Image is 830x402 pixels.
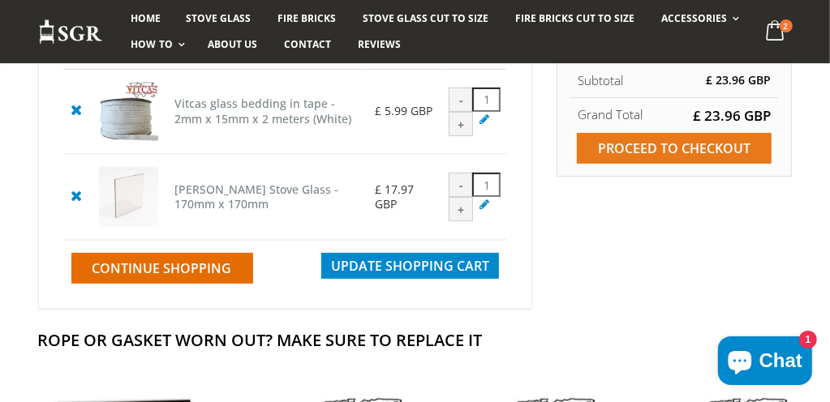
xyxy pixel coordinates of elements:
[131,11,161,25] span: Home
[131,37,173,51] span: How To
[375,103,432,118] span: £ 5.99 GBP
[272,32,343,58] a: Contact
[577,133,772,164] input: Proceed to checkout
[578,72,623,88] span: Subtotal
[515,11,634,25] span: Fire Bricks Cut To Size
[449,173,473,197] div: -
[38,329,793,351] h2: Rope Or Gasket Worn Out? Make Sure To Replace It
[780,19,793,32] span: 2
[503,6,647,32] a: Fire Bricks Cut To Size
[363,11,488,25] span: Stove Glass Cut To Size
[174,182,338,212] a: [PERSON_NAME] Stove Glass - 170mm x 170mm
[350,6,501,32] a: Stove Glass Cut To Size
[174,6,263,32] a: Stove Glass
[92,259,232,277] span: Continue Shopping
[578,106,643,122] strong: Grand Total
[449,197,473,221] div: +
[449,88,473,112] div: -
[331,257,489,275] span: Update Shopping Cart
[759,16,792,48] a: 2
[713,336,817,389] inbox-online-store-chat: Shopify online store chat
[38,19,103,45] img: Stove Glass Replacement
[661,11,727,25] span: Accessories
[449,112,473,136] div: +
[174,96,351,126] a: Vitcas glass bedding in tape - 2mm x 15mm x 2 meters (White)
[208,37,257,51] span: About us
[99,167,159,227] img: Boatman Stove Glass - 170mm x 170mm
[71,253,253,284] a: Continue Shopping
[358,37,401,51] span: Reviews
[196,32,269,58] a: About us
[375,182,414,212] span: £ 17.97 GBP
[706,72,771,88] span: £ 23.96 GBP
[277,11,336,25] span: Fire Bricks
[119,32,193,58] a: How To
[284,37,331,51] span: Contact
[99,82,159,142] img: Vitcas glass bedding in tape - 2mm x 15mm x 2 meters (White)
[346,32,413,58] a: Reviews
[186,11,251,25] span: Stove Glass
[693,106,771,125] span: £ 23.96 GBP
[265,6,348,32] a: Fire Bricks
[649,6,747,32] a: Accessories
[321,253,499,279] button: Update Shopping Cart
[119,6,174,32] a: Home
